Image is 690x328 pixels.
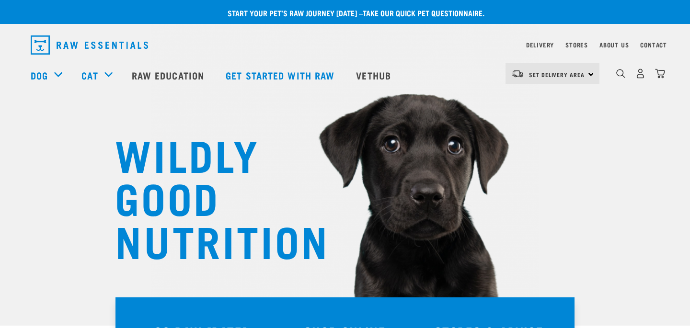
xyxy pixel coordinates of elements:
a: About Us [599,43,629,46]
a: Raw Education [122,56,216,94]
a: Stores [565,43,588,46]
a: Cat [81,68,98,82]
a: Contact [640,43,667,46]
nav: dropdown navigation [23,32,667,58]
img: home-icon@2x.png [655,68,665,79]
a: take our quick pet questionnaire. [363,11,484,15]
img: van-moving.png [511,69,524,78]
img: user.png [635,68,645,79]
h1: WILDLY GOOD NUTRITION [115,132,307,261]
a: Get started with Raw [216,56,346,94]
span: Set Delivery Area [529,73,585,76]
img: home-icon-1@2x.png [616,69,625,78]
a: Vethub [346,56,403,94]
a: Delivery [526,43,554,46]
img: Raw Essentials Logo [31,35,148,55]
a: Dog [31,68,48,82]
